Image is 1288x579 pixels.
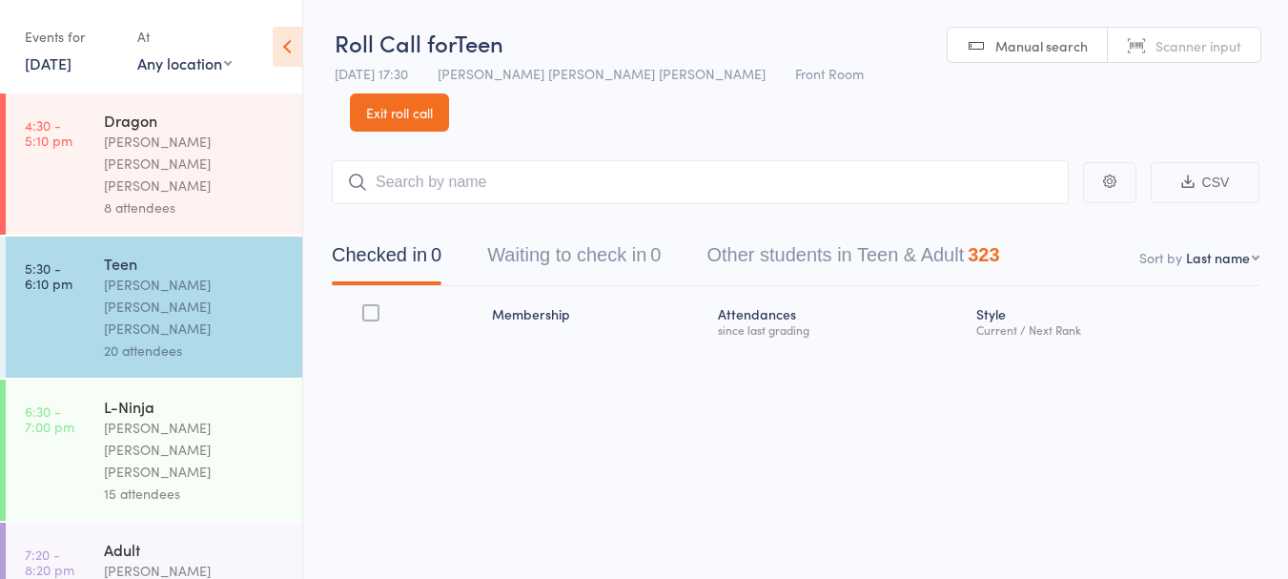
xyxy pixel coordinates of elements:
div: Atten­dances [710,295,969,345]
span: Manual search [995,36,1088,55]
div: Any location [137,52,232,73]
button: Waiting to check in0 [487,235,661,285]
div: 15 attendees [104,483,286,505]
a: Exit roll call [350,93,449,132]
span: Scanner input [1155,36,1241,55]
div: Last name [1186,248,1250,267]
div: 0 [431,244,441,265]
a: 6:30 -7:00 pmL-Ninja[PERSON_NAME] [PERSON_NAME] [PERSON_NAME]15 attendees [6,380,302,521]
a: [DATE] [25,52,72,73]
time: 6:30 - 7:00 pm [25,403,74,434]
div: 20 attendees [104,340,286,362]
div: Adult [104,539,286,560]
span: Teen [455,27,503,58]
div: Style [969,295,1259,345]
a: 4:30 -5:10 pmDragon[PERSON_NAME] [PERSON_NAME] [PERSON_NAME]8 attendees [6,93,302,235]
span: [PERSON_NAME] [PERSON_NAME] [PERSON_NAME] [438,64,766,83]
div: 0 [650,244,661,265]
div: [PERSON_NAME] [PERSON_NAME] [PERSON_NAME] [104,417,286,483]
button: CSV [1151,162,1259,203]
a: 5:30 -6:10 pmTeen[PERSON_NAME] [PERSON_NAME] [PERSON_NAME]20 attendees [6,237,302,378]
div: Membership [484,295,710,345]
div: Dragon [104,110,286,131]
time: 7:20 - 8:20 pm [25,547,74,577]
div: Current / Next Rank [976,323,1252,336]
time: 4:30 - 5:10 pm [25,117,72,148]
div: At [137,21,232,52]
div: 323 [968,244,999,265]
span: Roll Call for [335,27,455,58]
div: Events for [25,21,118,52]
span: Front Room [795,64,864,83]
div: [PERSON_NAME] [PERSON_NAME] [PERSON_NAME] [104,274,286,340]
button: Checked in0 [332,235,441,285]
span: [DATE] 17:30 [335,64,408,83]
div: L-Ninja [104,396,286,417]
label: Sort by [1139,248,1182,267]
time: 5:30 - 6:10 pm [25,260,72,291]
div: Teen [104,253,286,274]
input: Search by name [332,160,1069,204]
div: [PERSON_NAME] [PERSON_NAME] [PERSON_NAME] [104,131,286,196]
div: 8 attendees [104,196,286,218]
div: since last grading [718,323,961,336]
button: Other students in Teen & Adult323 [706,235,999,285]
